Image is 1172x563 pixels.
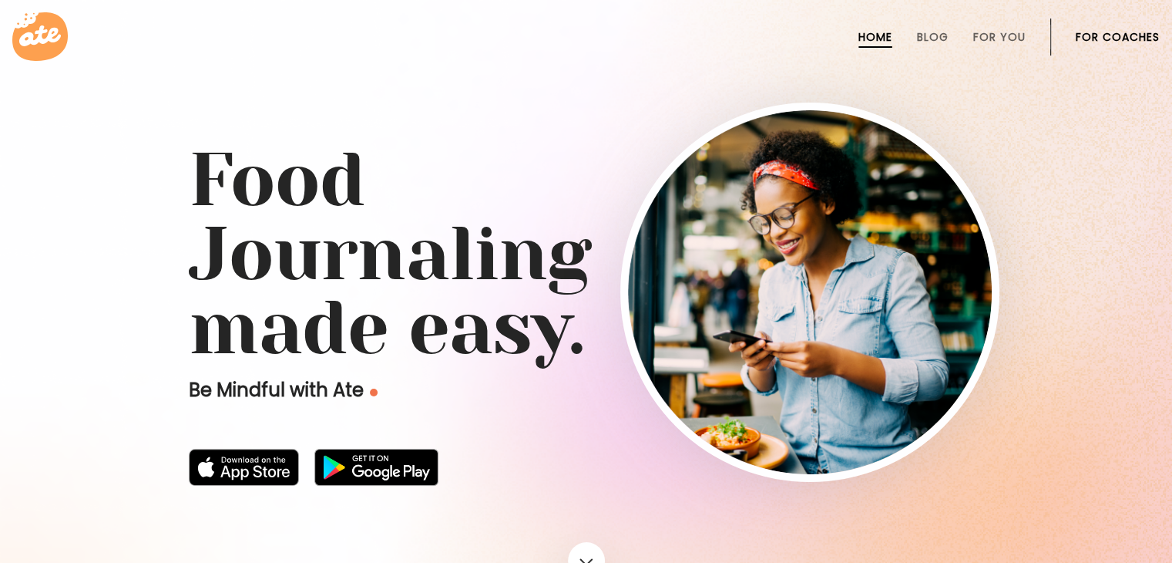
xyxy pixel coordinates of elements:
[858,31,892,43] a: Home
[1076,31,1160,43] a: For Coaches
[917,31,949,43] a: Blog
[973,31,1026,43] a: For You
[314,449,438,486] img: badge-download-google.png
[189,143,984,366] h1: Food Journaling made easy.
[189,449,300,486] img: badge-download-apple.svg
[189,378,620,403] p: Be Mindful with Ate
[628,110,992,474] img: home-hero-img-rounded.png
